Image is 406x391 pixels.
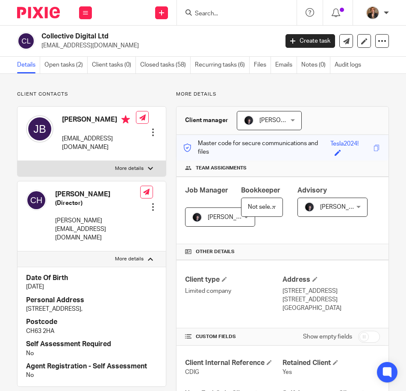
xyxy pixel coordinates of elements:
img: WhatsApp%20Image%202025-04-23%20at%2010.20.30_16e186ec.jpg [366,6,380,20]
a: Notes (0) [301,57,330,73]
a: Recurring tasks (6) [195,57,250,73]
img: svg%3E [17,32,35,50]
span: Other details [196,248,235,255]
p: More details [115,165,144,172]
img: svg%3E [26,190,47,210]
a: Open tasks (2) [44,57,88,73]
img: 455A2509.jpg [192,212,202,222]
p: [STREET_ADDRESS] [282,295,380,304]
span: CDIG [185,369,199,375]
h4: Client Internal Reference [185,359,282,368]
p: No [26,371,157,379]
h4: Postcode [26,318,157,327]
img: Pixie [17,7,60,18]
p: [STREET_ADDRESS] [282,287,380,295]
p: Master code for secure communications and files [183,139,330,157]
i: Primary [121,115,130,124]
a: Files [254,57,271,73]
h4: Personal Address [26,296,157,305]
a: Emails [275,57,297,73]
h2: Collective Digital Ltd [41,32,227,41]
h4: Address [282,275,380,284]
img: 455A2509.jpg [244,115,254,125]
span: Bookkeeper [241,187,280,194]
a: Closed tasks (58) [140,57,191,73]
h4: Date Of Birth [26,274,157,283]
p: [GEOGRAPHIC_DATA] [282,304,380,312]
input: Search [194,10,271,18]
h4: CUSTOM FIELDS [185,333,282,340]
span: Job Manager [185,187,228,194]
p: Client contacts [17,91,166,98]
p: [DATE] [26,283,157,291]
img: 455A2509.jpg [304,202,315,212]
h4: [PERSON_NAME] [55,190,140,199]
span: [PERSON_NAME] [320,204,367,210]
h4: Retained Client [282,359,380,368]
h5: (Director) [55,199,140,207]
h4: [PERSON_NAME] [62,115,136,126]
h4: Client type [185,275,282,284]
a: Create task [285,34,335,48]
p: More details [115,256,144,263]
h4: Self Assessment Required [26,340,157,349]
a: Client tasks (0) [92,57,136,73]
p: [EMAIL_ADDRESS][DOMAIN_NAME] [41,41,273,50]
span: Not selected [248,204,282,210]
h4: Agent Registration - Self Assessment [26,362,157,371]
p: No [26,349,157,358]
div: Tesla2024! [330,140,359,149]
span: [PERSON_NAME] [259,117,306,123]
p: Limited company [185,287,282,295]
a: Audit logs [335,57,365,73]
p: [STREET_ADDRESS], [26,305,157,313]
span: Yes [282,369,292,375]
span: Team assignments [196,165,247,172]
h3: Client manager [185,116,228,125]
span: [PERSON_NAME] [208,214,255,220]
p: [EMAIL_ADDRESS][DOMAIN_NAME] [62,134,136,152]
img: svg%3E [26,115,53,143]
label: Show empty fields [303,333,352,341]
p: [PERSON_NAME][EMAIL_ADDRESS][DOMAIN_NAME] [55,216,140,242]
p: CH63 2HA [26,327,157,336]
span: Advisory [297,187,327,194]
p: More details [176,91,389,98]
a: Details [17,57,40,73]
